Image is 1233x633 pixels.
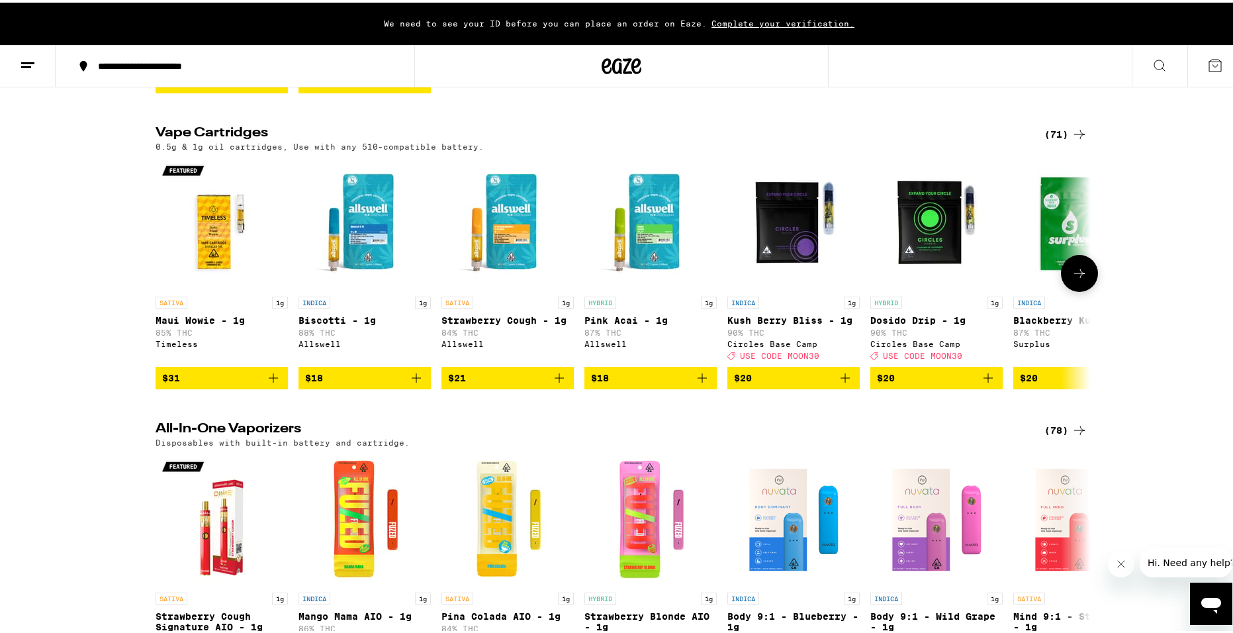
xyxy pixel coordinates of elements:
[584,337,717,346] div: Allswell
[844,590,860,602] p: 1g
[584,313,717,323] p: Pink Acai - 1g
[441,451,574,583] img: Fuzed - Pina Colada AIO - 1g
[870,155,1003,287] img: Circles Base Camp - Dosido Drip - 1g
[870,337,1003,346] div: Circles Base Camp
[584,326,717,334] p: 87% THC
[1108,548,1134,575] iframe: Close message
[298,155,431,287] img: Allswell - Biscotti - 1g
[441,294,473,306] p: SATIVA
[727,590,759,602] p: INDICA
[1013,155,1146,364] a: Open page for Blackberry Kush - 1g from Surplus
[8,9,95,20] span: Hi. Need any help?
[441,590,473,602] p: SATIVA
[441,326,574,334] p: 84% THC
[883,349,962,358] span: USE CODE MOON30
[727,364,860,387] button: Add to bag
[727,294,759,306] p: INDICA
[584,451,717,583] img: Fuzed - Strawberry Blonde AIO - 1g
[156,294,187,306] p: SATIVA
[156,590,187,602] p: SATIVA
[727,451,860,583] img: Nuvata (CA) - Body 9:1 - Blueberry - 1g
[384,17,707,25] span: We need to see your ID before you can place an order on Eaze.
[1044,124,1087,140] div: (71)
[1013,155,1146,287] img: Surplus - Blackberry Kush - 1g
[701,590,717,602] p: 1g
[1013,337,1146,346] div: Surplus
[870,326,1003,334] p: 90% THC
[870,294,902,306] p: HYBRID
[584,609,717,630] p: Strawberry Blonde AIO - 1g
[701,294,717,306] p: 1g
[415,590,431,602] p: 1g
[1013,451,1146,583] img: Nuvata (CA) - Mind 9:1 - Strawberry - 1g
[156,326,288,334] p: 85% THC
[156,436,410,444] p: Disposables with built-in battery and cartridge.
[734,370,752,381] span: $20
[298,609,431,619] p: Mango Mama AIO - 1g
[298,313,431,323] p: Biscotti - 1g
[441,622,574,630] p: 84% THC
[727,155,860,287] img: Circles Base Camp - Kush Berry Bliss - 1g
[441,155,574,287] img: Allswell - Strawberry Cough - 1g
[298,155,431,364] a: Open page for Biscotti - 1g from Allswell
[156,313,288,323] p: Maui Wowie - 1g
[1013,294,1045,306] p: INDICA
[727,337,860,346] div: Circles Base Camp
[870,451,1003,583] img: Nuvata (CA) - Body 9:1 - Wild Grape - 1g
[870,313,1003,323] p: Dosido Drip - 1g
[584,294,616,306] p: HYBRID
[987,590,1003,602] p: 1g
[1190,580,1232,622] iframe: Button to launch messaging window
[870,609,1003,630] p: Body 9:1 - Wild Grape - 1g
[298,337,431,346] div: Allswell
[1044,420,1087,436] a: (78)
[298,294,330,306] p: INDICA
[1140,546,1232,575] iframe: Message from company
[584,590,616,602] p: HYBRID
[156,140,484,148] p: 0.5g & 1g oil cartridges, Use with any 510-compatible battery.
[156,451,288,583] img: DIME - Strawberry Cough Signature AIO - 1g
[441,364,574,387] button: Add to bag
[415,294,431,306] p: 1g
[870,364,1003,387] button: Add to bag
[156,364,288,387] button: Add to bag
[877,370,895,381] span: $20
[1013,326,1146,334] p: 87% THC
[870,590,902,602] p: INDICA
[448,370,466,381] span: $21
[1013,364,1146,387] button: Add to bag
[162,370,180,381] span: $31
[727,313,860,323] p: Kush Berry Bliss - 1g
[584,364,717,387] button: Add to bag
[707,17,859,25] span: Complete your verification.
[1013,609,1146,630] p: Mind 9:1 - Strawberry - 1g
[156,337,288,346] div: Timeless
[156,155,288,364] a: Open page for Maui Wowie - 1g from Timeless
[156,155,288,287] img: Timeless - Maui Wowie - 1g
[298,364,431,387] button: Add to bag
[870,155,1003,364] a: Open page for Dosido Drip - 1g from Circles Base Camp
[740,349,819,358] span: USE CODE MOON30
[727,326,860,334] p: 90% THC
[298,451,431,583] img: Fuzed - Mango Mama AIO - 1g
[298,590,330,602] p: INDICA
[584,155,717,364] a: Open page for Pink Acai - 1g from Allswell
[584,155,717,287] img: Allswell - Pink Acai - 1g
[1013,313,1146,323] p: Blackberry Kush - 1g
[558,294,574,306] p: 1g
[441,337,574,346] div: Allswell
[727,155,860,364] a: Open page for Kush Berry Bliss - 1g from Circles Base Camp
[156,420,1023,436] h2: All-In-One Vaporizers
[727,609,860,630] p: Body 9:1 - Blueberry - 1g
[272,294,288,306] p: 1g
[441,155,574,364] a: Open page for Strawberry Cough - 1g from Allswell
[298,622,431,630] p: 86% THC
[591,370,609,381] span: $18
[987,294,1003,306] p: 1g
[305,370,323,381] span: $18
[1020,370,1038,381] span: $20
[441,313,574,323] p: Strawberry Cough - 1g
[298,326,431,334] p: 88% THC
[558,590,574,602] p: 1g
